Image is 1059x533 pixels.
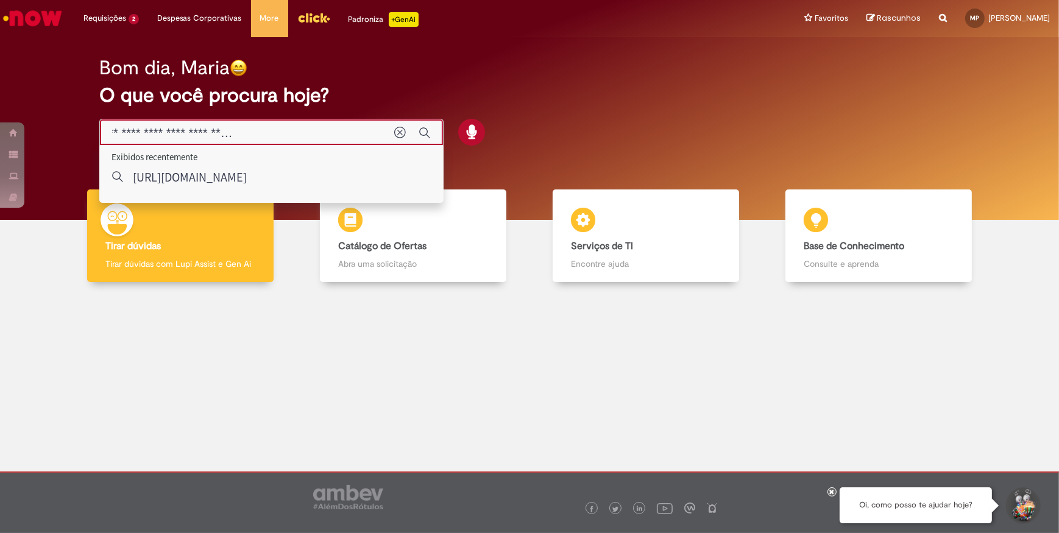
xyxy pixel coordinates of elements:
div: Oi, como posso te ajudar hoje? [840,487,992,523]
a: Tirar dúvidas Tirar dúvidas com Lupi Assist e Gen Ai [64,189,297,283]
img: logo_footer_youtube.png [657,500,673,516]
img: logo_footer_linkedin.png [637,506,643,513]
span: [PERSON_NAME] [988,13,1050,23]
p: Tirar dúvidas com Lupi Assist e Gen Ai [105,258,255,270]
b: Serviços de TI [571,240,633,252]
p: Consulte e aprenda [804,258,954,270]
img: logo_footer_naosei.png [707,503,718,514]
b: Catálogo de Ofertas [338,240,427,252]
img: logo_footer_twitter.png [612,506,618,512]
img: happy-face.png [230,59,247,77]
a: Serviços de TI Encontre ajuda [529,189,762,283]
img: logo_footer_ambev_rotulo_gray.png [313,485,383,509]
span: 2 [129,14,139,24]
img: click_logo_yellow_360x200.png [297,9,330,27]
a: Catálogo de Ofertas Abra uma solicitação [297,189,529,283]
span: Rascunhos [877,12,921,24]
h2: Bom dia, Maria [99,57,230,79]
span: Requisições [83,12,126,24]
p: Abra uma solicitação [338,258,488,270]
img: ServiceNow [1,6,64,30]
button: Iniciar Conversa de Suporte [1004,487,1041,524]
h2: O que você procura hoje? [99,85,960,106]
p: Encontre ajuda [571,258,721,270]
span: More [260,12,279,24]
p: +GenAi [389,12,419,27]
a: Base de Conhecimento Consulte e aprenda [762,189,995,283]
img: logo_footer_facebook.png [589,506,595,512]
span: Despesas Corporativas [157,12,242,24]
img: logo_footer_workplace.png [684,503,695,514]
a: Rascunhos [866,13,921,24]
b: Base de Conhecimento [804,240,904,252]
b: Tirar dúvidas [105,240,161,252]
span: Favoritos [815,12,848,24]
div: Padroniza [349,12,419,27]
span: MP [971,14,980,22]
